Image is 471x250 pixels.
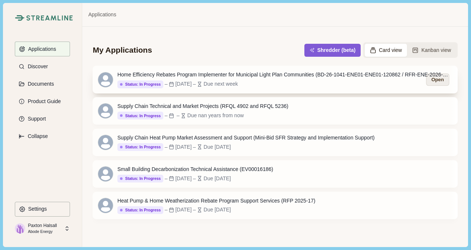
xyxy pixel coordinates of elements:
[117,165,273,173] div: Small Building Decarbonization Technical Assistance (EV00016186)
[365,44,407,57] button: Card view
[26,15,73,21] img: Streamline Climate Logo
[193,143,196,151] div: –
[25,133,48,139] p: Collapse
[117,102,288,110] div: Supply Chain Technical and Market Projects (RFQL 4902 and RFQL 5236)
[120,208,161,213] div: Status: In Progress
[175,175,191,182] div: [DATE]
[165,112,168,119] div: –
[15,59,70,74] button: Discover
[204,206,231,214] div: Due [DATE]
[93,66,457,93] a: Home Efficiency Rebates Program Implementer for Municipal Light Plan Communities (BD-26-1041-ENE0...
[117,112,163,119] button: Status: In Progress
[28,229,57,235] p: Abode Energy
[15,94,70,109] button: Product Guide
[25,81,54,87] p: Documents
[15,129,70,144] button: Expand
[204,143,231,151] div: Due [DATE]
[120,176,161,181] div: Status: In Progress
[177,112,180,119] div: –
[26,206,47,212] p: Settings
[88,11,116,19] a: Applications
[175,80,191,88] div: [DATE]
[165,175,168,182] div: –
[93,45,152,55] div: My Applications
[98,72,113,87] svg: avatar
[117,80,163,88] button: Status: In Progress
[193,175,196,182] div: –
[93,97,457,125] a: Supply Chain Technical and Market Projects (RFQL 4902 and RFQL 5236)Status: In Progress––Due nan ...
[187,112,244,119] div: Due nan years from now
[93,160,457,188] a: Small Building Decarbonization Technical Assistance (EV00016186)Status: In Progress–[DATE]–Due [D...
[98,167,113,181] svg: avatar
[93,129,457,156] a: Supply Chain Heat Pump Market Assessment and Support (Mini-Bid SFR Strategy and Implementation Su...
[28,222,57,229] p: Paxton Halsall
[25,116,46,122] p: Support
[93,192,457,219] a: Heat Pump & Home Weatherization Rebate Program Support Services (RFP 2025-17)Status: In Progress–...
[15,202,70,217] button: Settings
[407,44,456,57] button: Kanban view
[175,206,191,214] div: [DATE]
[304,44,361,57] button: Shredder (beta)
[98,135,113,150] svg: avatar
[165,80,168,88] div: –
[117,143,163,151] button: Status: In Progress
[426,73,449,86] button: Open
[15,42,70,56] button: Applications
[117,134,375,142] div: Supply Chain Heat Pump Market Assessment and Support (Mini-Bid SFR Strategy and Implementation Su...
[204,80,238,88] div: Due next week
[25,63,48,70] p: Discover
[25,98,61,105] p: Product Guide
[193,206,196,214] div: –
[15,15,70,21] a: Streamline Climate LogoStreamline Climate Logo
[15,76,70,91] button: Documents
[117,197,315,205] div: Heat Pump & Home Weatherization Rebate Program Support Services (RFP 2025-17)
[15,223,25,234] img: profile picture
[117,175,163,182] button: Status: In Progress
[26,46,56,52] p: Applications
[204,175,231,182] div: Due [DATE]
[15,15,24,21] img: Streamline Climate Logo
[120,145,161,149] div: Status: In Progress
[15,202,70,219] a: Settings
[98,198,113,213] svg: avatar
[175,143,191,151] div: [DATE]
[98,103,113,118] svg: avatar
[120,114,161,118] div: Status: In Progress
[120,82,161,87] div: Status: In Progress
[193,80,196,88] div: –
[165,206,168,214] div: –
[165,143,168,151] div: –
[117,71,451,79] div: Home Efficiency Rebates Program Implementer for Municipal Light Plan Communities (BD-26-1041-ENE0...
[15,111,70,126] button: Support
[117,206,163,214] button: Status: In Progress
